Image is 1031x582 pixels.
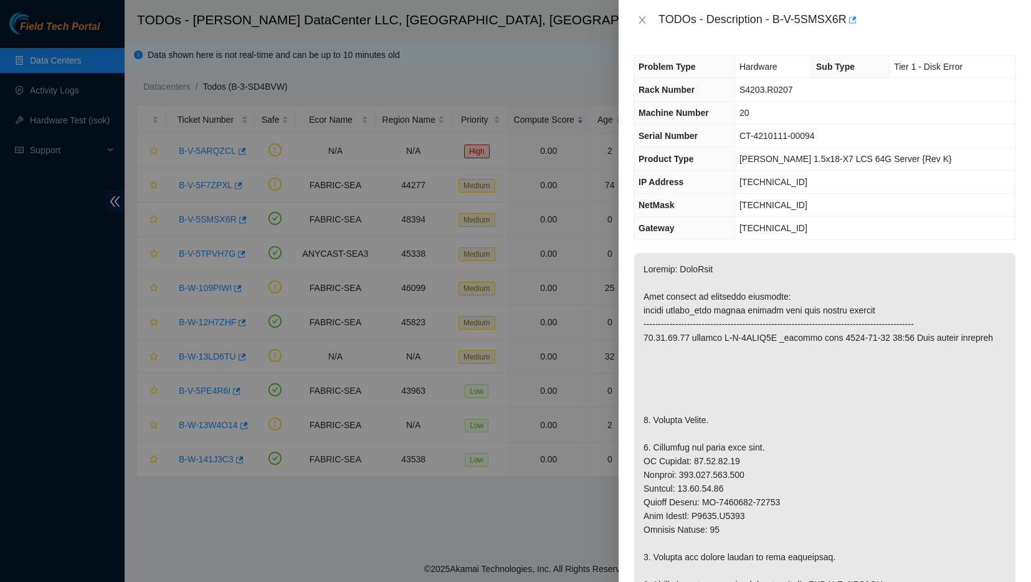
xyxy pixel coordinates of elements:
[739,85,793,95] span: S4203.R0207
[634,14,651,26] button: Close
[894,62,962,72] span: Tier 1 - Disk Error
[637,15,647,25] span: close
[658,10,1016,30] div: TODOs - Description - B-V-5SMSX6R
[639,62,696,72] span: Problem Type
[739,62,777,72] span: Hardware
[639,85,695,95] span: Rack Number
[739,223,807,233] span: [TECHNICAL_ID]
[639,223,675,233] span: Gateway
[639,154,693,164] span: Product Type
[639,177,683,187] span: IP Address
[739,200,807,210] span: [TECHNICAL_ID]
[639,108,709,118] span: Machine Number
[816,62,855,72] span: Sub Type
[739,177,807,187] span: [TECHNICAL_ID]
[739,108,749,118] span: 20
[739,154,952,164] span: [PERSON_NAME] 1.5x18-X7 LCS 64G Server {Rev K}
[739,131,815,141] span: CT-4210111-00094
[639,131,698,141] span: Serial Number
[639,200,675,210] span: NetMask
